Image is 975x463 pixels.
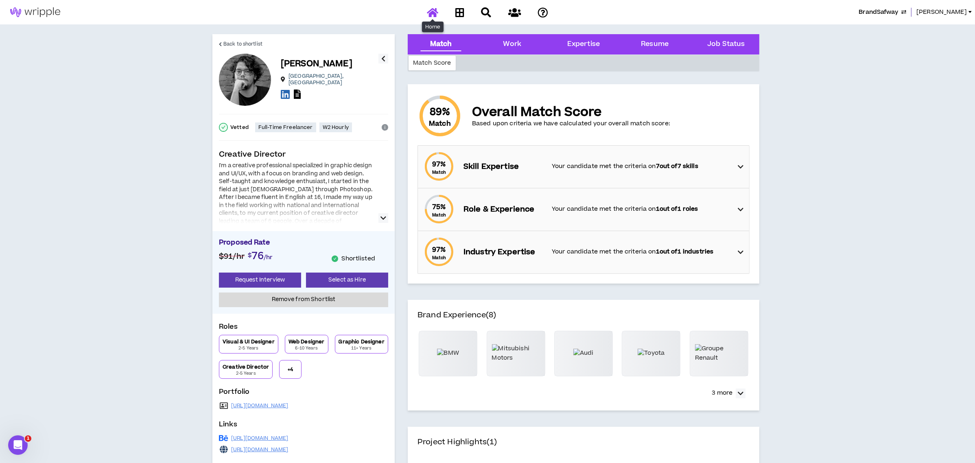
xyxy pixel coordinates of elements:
p: Portfolio [219,387,388,400]
div: 97%MatchIndustry ExpertiseYour candidate met the criteria on1out of1 industries [418,231,749,273]
p: Overall Match Score [472,105,670,120]
p: Shortlisted [341,255,375,263]
span: $91 /hr [219,251,245,262]
strong: 1 out of 1 roles [656,205,698,213]
strong: 7 out of 7 skills [656,162,698,170]
small: Match [429,119,451,129]
span: 97 % [432,159,446,169]
small: Match [432,212,446,218]
p: Creative Director [219,149,388,160]
small: Match [432,169,446,175]
p: + 4 [288,366,293,373]
div: 75%MatchRole & ExperienceYour candidate met the criteria on1out of1 roles [418,188,749,231]
div: 97%MatchSkill ExpertiseYour candidate met the criteria on7out of7 skills [418,146,749,188]
p: 3 more [712,389,732,397]
span: info-circle [382,124,388,131]
p: Visual & UI Designer [223,339,275,345]
a: [URL][DOMAIN_NAME] [231,446,289,453]
span: BrandSafway [859,8,898,17]
p: Based upon criteria we have calculated your overall match score: [472,120,670,128]
p: Role & Experience [463,204,544,215]
span: 89 % [430,106,450,119]
h4: Brand Experience (8) [418,310,750,331]
a: [URL][DOMAIN_NAME] [231,435,289,441]
p: Web Designer [289,339,325,345]
h4: Project Highlights (1) [418,437,750,458]
div: I'm a creative professional specialized in graphic design and UI/UX, with a focus on branding and... [219,162,374,289]
span: 76 [251,249,264,263]
img: Groupe Renault [695,344,743,363]
p: Roles [219,322,388,335]
button: +4 [279,360,302,379]
div: Expertise [567,39,600,50]
img: Audi [573,349,594,358]
button: Remove from Shortlist [219,293,388,308]
div: Lucas R. [219,54,271,106]
span: /hr [264,253,273,262]
button: Request Interview [219,273,301,288]
div: Work [503,39,522,50]
img: Toyota [638,349,665,358]
span: 1 [25,435,31,442]
div: Home [422,22,444,32]
p: 11+ Years [351,345,372,352]
p: [GEOGRAPHIC_DATA] , [GEOGRAPHIC_DATA] [289,73,378,86]
p: Skill Expertise [463,161,544,173]
p: Your candidate met the criteria on [552,247,730,256]
p: [PERSON_NAME] [281,58,352,70]
span: 75 % [432,202,446,212]
p: Full-Time Freelancer [258,124,313,131]
iframe: Intercom live chat [8,435,28,455]
button: 3 more [708,386,750,401]
p: Links [219,419,388,432]
p: Your candidate met the criteria on [552,162,730,171]
button: BrandSafway [859,8,906,17]
span: 97 % [432,245,446,255]
p: Proposed Rate [219,238,388,250]
div: Match Score [409,56,456,70]
img: Mitsubishi Motors [492,344,540,363]
p: Vetted [230,124,249,131]
strong: 1 out of 1 industries [656,247,714,256]
a: Back to shortlist [219,34,262,54]
span: check-circle [332,256,338,262]
div: Match [430,39,452,50]
small: Match [432,255,446,261]
p: Creative Director [223,364,269,370]
div: Resume [641,39,669,50]
span: Back to shortlist [223,40,262,48]
p: 2-5 Years [238,345,258,352]
p: Your candidate met the criteria on [552,205,730,214]
span: check-circle [219,123,228,132]
div: Job Status [707,39,745,50]
a: [URL][DOMAIN_NAME] [231,402,289,409]
span: [PERSON_NAME] [916,8,967,17]
p: 6-10 Years [295,345,317,352]
span: $ [248,251,251,260]
img: BMW [437,349,459,358]
p: W2 Hourly [323,124,349,131]
p: Industry Expertise [463,247,544,258]
button: Select as Hire [306,273,388,288]
p: 2-5 Years [236,370,256,377]
p: Graphic Designer [339,339,385,345]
